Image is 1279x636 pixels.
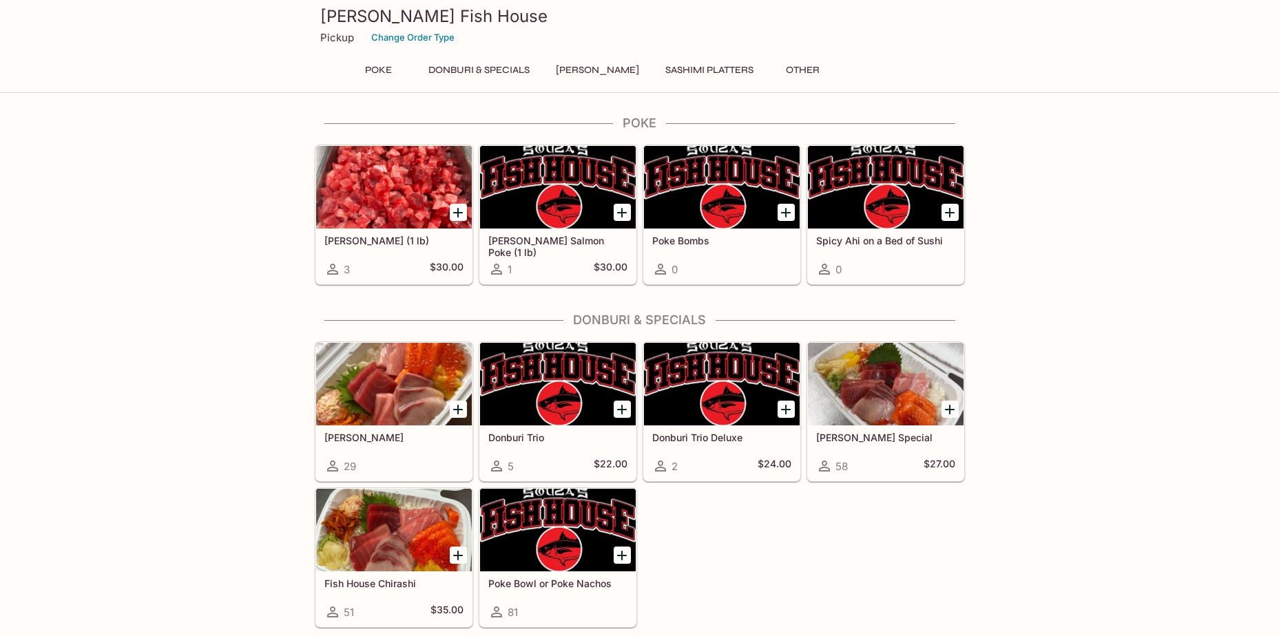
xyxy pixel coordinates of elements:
span: 2 [672,460,678,473]
span: 0 [672,263,678,276]
div: Poke Bombs [644,146,800,229]
div: Spicy Ahi on a Bed of Sushi [808,146,964,229]
span: 51 [344,606,354,619]
div: Fish House Chirashi [316,489,472,571]
div: Souza Special [808,343,964,425]
button: Add Sashimi Donburis [450,401,467,418]
button: Add Ahi Poke (1 lb) [450,204,467,221]
div: Ora King Salmon Poke (1 lb) [480,146,636,229]
h5: $35.00 [430,604,464,620]
a: Poke Bombs0 [643,145,800,284]
a: Spicy Ahi on a Bed of Sushi0 [807,145,964,284]
h4: Poke [315,116,965,131]
button: Donburi & Specials [421,61,537,80]
a: [PERSON_NAME] Special58$27.00 [807,342,964,481]
a: Poke Bowl or Poke Nachos81 [479,488,636,627]
h5: [PERSON_NAME] [324,432,464,443]
button: Change Order Type [365,27,461,48]
button: Add Donburi Trio Deluxe [778,401,795,418]
h5: Spicy Ahi on a Bed of Sushi [816,235,955,246]
p: Pickup [320,31,354,44]
h5: Fish House Chirashi [324,577,464,589]
div: Ahi Poke (1 lb) [316,146,472,229]
span: 0 [835,263,842,276]
a: Donburi Trio5$22.00 [479,342,636,481]
div: Sashimi Donburis [316,343,472,425]
span: 58 [835,460,848,473]
h5: Donburi Trio Deluxe [652,432,791,443]
span: 81 [508,606,518,619]
h5: [PERSON_NAME] Special [816,432,955,443]
h5: Donburi Trio [488,432,627,443]
a: [PERSON_NAME] (1 lb)3$30.00 [315,145,472,284]
h5: $30.00 [430,261,464,277]
h5: [PERSON_NAME] (1 lb) [324,235,464,246]
span: 5 [508,460,514,473]
button: Poke [348,61,410,80]
button: Add Poke Bombs [778,204,795,221]
div: Poke Bowl or Poke Nachos [480,489,636,571]
button: Add Spicy Ahi on a Bed of Sushi [942,204,959,221]
h5: $22.00 [594,458,627,474]
span: 1 [508,263,512,276]
button: Add Donburi Trio [614,401,631,418]
h5: [PERSON_NAME] Salmon Poke (1 lb) [488,235,627,257]
h3: [PERSON_NAME] Fish House [320,6,959,27]
a: Fish House Chirashi51$35.00 [315,488,472,627]
a: [PERSON_NAME]29 [315,342,472,481]
span: 29 [344,460,356,473]
h5: Poke Bowl or Poke Nachos [488,577,627,589]
button: Add Poke Bowl or Poke Nachos [614,547,631,564]
button: Other [772,61,834,80]
h5: Poke Bombs [652,235,791,246]
span: 3 [344,263,350,276]
h5: $30.00 [594,261,627,277]
button: Add Ora King Salmon Poke (1 lb) [614,204,631,221]
button: Sashimi Platters [658,61,761,80]
button: Add Fish House Chirashi [450,547,467,564]
h5: $27.00 [924,458,955,474]
h4: Donburi & Specials [315,312,965,328]
button: Add Souza Special [942,401,959,418]
a: Donburi Trio Deluxe2$24.00 [643,342,800,481]
a: [PERSON_NAME] Salmon Poke (1 lb)1$30.00 [479,145,636,284]
div: Donburi Trio [480,343,636,425]
h5: $24.00 [758,458,791,474]
div: Donburi Trio Deluxe [644,343,800,425]
button: [PERSON_NAME] [548,61,647,80]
